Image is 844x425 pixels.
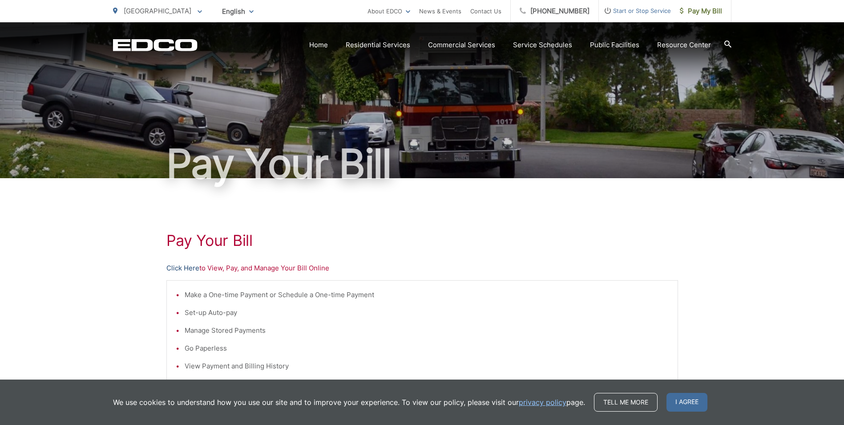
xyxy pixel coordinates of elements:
[419,6,461,16] a: News & Events
[113,39,198,51] a: EDCD logo. Return to the homepage.
[185,361,669,372] li: View Payment and Billing History
[166,232,678,249] h1: Pay Your Bill
[590,40,639,50] a: Public Facilities
[680,6,722,16] span: Pay My Bill
[666,393,707,412] span: I agree
[113,397,585,408] p: We use cookies to understand how you use our site and to improve your experience. To view our pol...
[113,142,731,186] h1: Pay Your Bill
[185,290,669,300] li: Make a One-time Payment or Schedule a One-time Payment
[185,343,669,354] li: Go Paperless
[185,325,669,336] li: Manage Stored Payments
[185,307,669,318] li: Set-up Auto-pay
[124,7,191,15] span: [GEOGRAPHIC_DATA]
[470,6,501,16] a: Contact Us
[309,40,328,50] a: Home
[594,393,658,412] a: Tell me more
[513,40,572,50] a: Service Schedules
[657,40,711,50] a: Resource Center
[215,4,260,19] span: English
[428,40,495,50] a: Commercial Services
[519,397,566,408] a: privacy policy
[166,263,199,274] a: Click Here
[166,263,678,274] p: to View, Pay, and Manage Your Bill Online
[346,40,410,50] a: Residential Services
[367,6,410,16] a: About EDCO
